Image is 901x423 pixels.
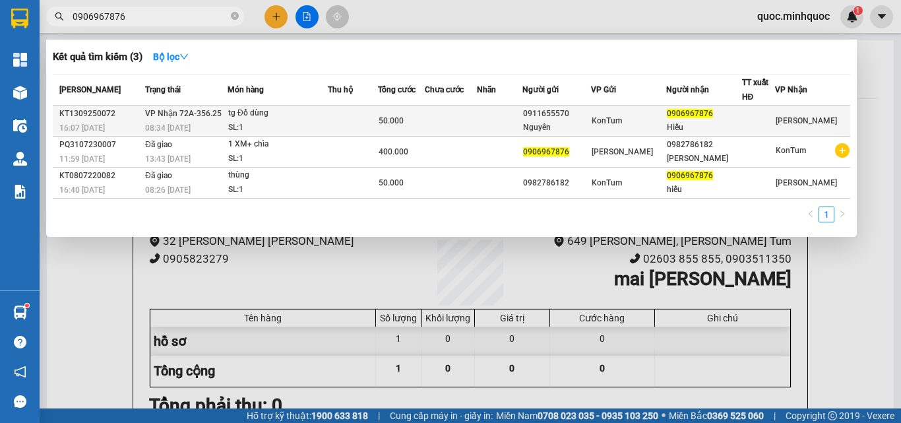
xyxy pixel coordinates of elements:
[523,121,590,135] div: Nguyên
[11,11,117,41] div: [PERSON_NAME]
[667,152,741,166] div: [PERSON_NAME]
[231,12,239,20] span: close-circle
[742,78,768,102] span: TT xuất HĐ
[834,207,850,222] li: Next Page
[11,11,32,25] span: Gửi:
[153,51,189,62] strong: Bộ lọc
[477,85,496,94] span: Nhãn
[667,109,713,118] span: 0906967876
[228,168,327,183] div: thùng
[592,147,653,156] span: [PERSON_NAME]
[145,171,172,180] span: Đã giao
[378,85,416,94] span: Tổng cước
[228,121,327,135] div: SL: 1
[667,171,713,180] span: 0906967876
[59,85,121,94] span: [PERSON_NAME]
[126,11,232,27] div: KonTum
[666,85,709,94] span: Người nhận
[59,138,141,152] div: PQ3107230007
[776,178,837,187] span: [PERSON_NAME]
[13,152,27,166] img: warehouse-icon
[125,67,143,85] span: SL
[11,9,28,28] img: logo-vxr
[142,46,199,67] button: Bộ lọcdown
[425,85,464,94] span: Chưa cước
[25,304,29,308] sup: 1
[835,143,850,158] span: plus-circle
[53,50,142,64] h3: Kết quả tìm kiếm ( 3 )
[776,146,806,155] span: KonTum
[667,183,741,197] div: hiếu
[776,116,837,125] span: [PERSON_NAME]
[667,138,741,152] div: 0982786182
[145,154,191,164] span: 13:43 [DATE]
[379,178,404,187] span: 50.000
[145,123,191,133] span: 08:34 [DATE]
[59,107,141,121] div: KT1309250072
[838,210,846,218] span: right
[13,119,27,133] img: warehouse-icon
[231,11,239,23] span: close-circle
[523,107,590,121] div: 0911655570
[73,9,228,24] input: Tìm tên, số ĐT hoặc mã đơn
[523,176,590,190] div: 0982786182
[228,106,327,121] div: tg Đồ dùng
[145,140,172,149] span: Đã giao
[13,86,27,100] img: warehouse-icon
[145,85,181,94] span: Trạng thái
[145,109,222,118] span: VP Nhận 72A-356.25
[14,395,26,408] span: message
[523,147,569,156] span: 0906967876
[13,53,27,67] img: dashboard-icon
[11,68,232,84] div: Tên hàng: hồ sơ ( : 1 )
[14,366,26,378] span: notification
[228,183,327,197] div: SL: 1
[59,169,141,183] div: KT0807220082
[228,137,327,152] div: 1 XM+ chìa
[667,121,741,135] div: Hiếu
[59,154,105,164] span: 11:59 [DATE]
[126,13,158,26] span: Nhận:
[13,306,27,319] img: warehouse-icon
[592,116,622,125] span: KonTum
[59,185,105,195] span: 16:40 [DATE]
[379,147,408,156] span: 400.000
[328,85,353,94] span: Thu hộ
[55,12,64,21] span: search
[145,185,191,195] span: 08:26 [DATE]
[13,185,27,199] img: solution-icon
[379,116,404,125] span: 50.000
[819,207,834,222] li: 1
[803,207,819,222] li: Previous Page
[126,27,232,59] div: mai [PERSON_NAME]
[125,94,232,125] div: PQ1409250018
[14,336,26,348] span: question-circle
[819,207,834,222] a: 1
[803,207,819,222] button: left
[59,123,105,133] span: 16:07 [DATE]
[807,210,815,218] span: left
[592,178,622,187] span: KonTum
[228,85,264,94] span: Món hàng
[179,52,189,61] span: down
[522,85,559,94] span: Người gửi
[228,152,327,166] div: SL: 1
[775,85,807,94] span: VP Nhận
[834,207,850,222] button: right
[591,85,616,94] span: VP Gửi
